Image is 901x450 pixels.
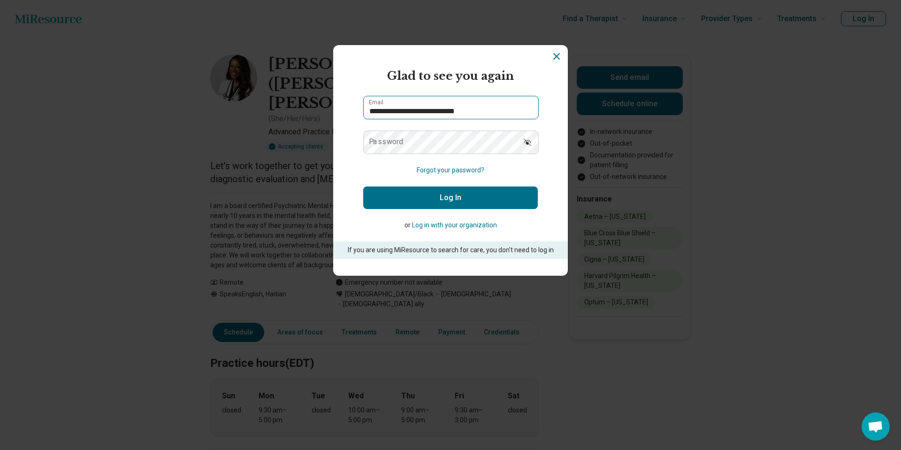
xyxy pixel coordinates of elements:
button: Show password [517,131,538,153]
label: Password [369,138,404,146]
button: Forgot your password? [417,165,484,175]
button: Log In [363,186,538,209]
section: Login Dialog [333,45,568,276]
h2: Glad to see you again [363,68,538,85]
button: Dismiss [551,51,562,62]
button: Log in with your organization [412,220,497,230]
p: or [363,220,538,230]
p: If you are using MiResource to search for care, you don’t need to log in [346,245,555,255]
label: Email [369,100,383,105]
